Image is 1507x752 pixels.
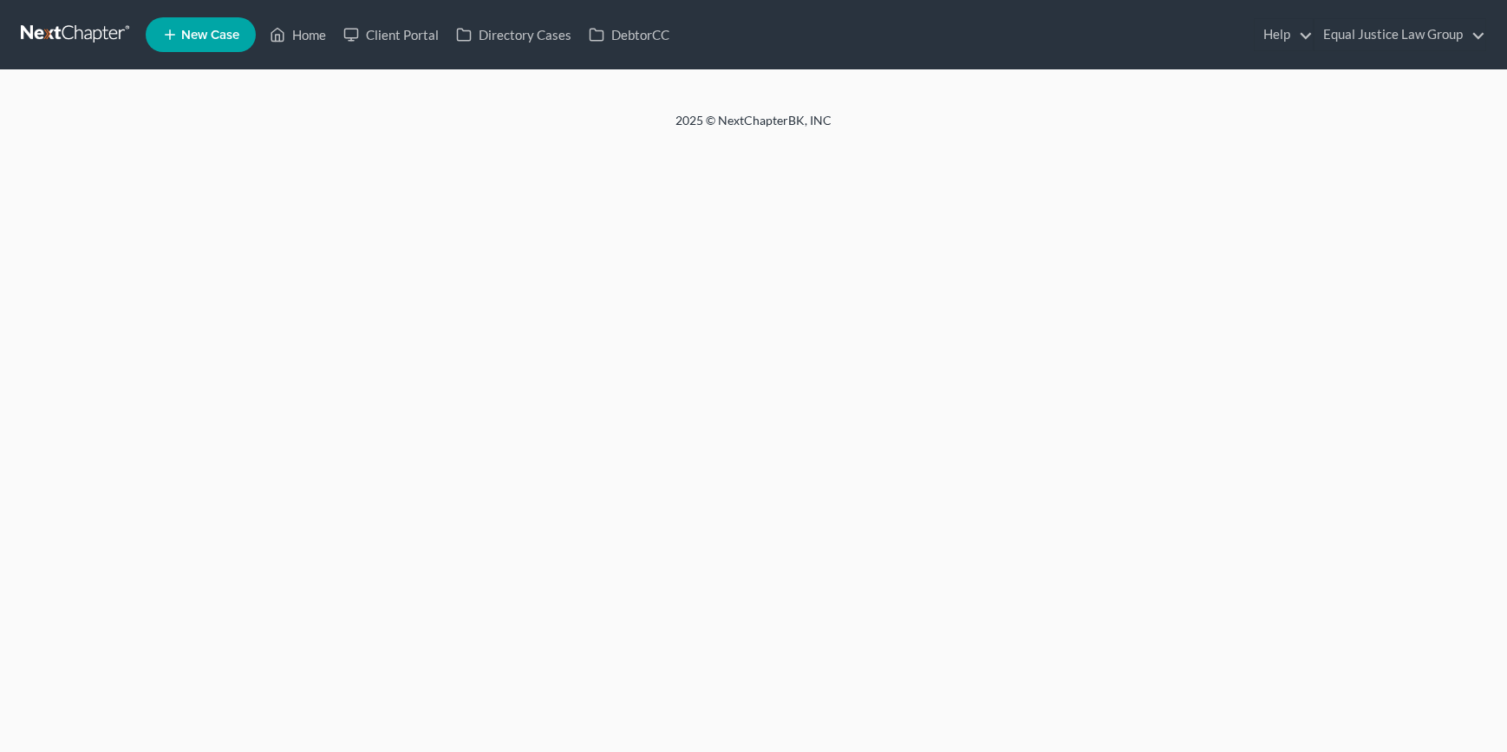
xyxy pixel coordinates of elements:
a: Directory Cases [447,19,580,50]
a: Equal Justice Law Group [1315,19,1485,50]
a: Client Portal [335,19,447,50]
a: Help [1255,19,1313,50]
new-legal-case-button: New Case [146,17,256,52]
a: Home [261,19,335,50]
div: 2025 © NextChapterBK, INC [259,112,1248,143]
a: DebtorCC [580,19,678,50]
